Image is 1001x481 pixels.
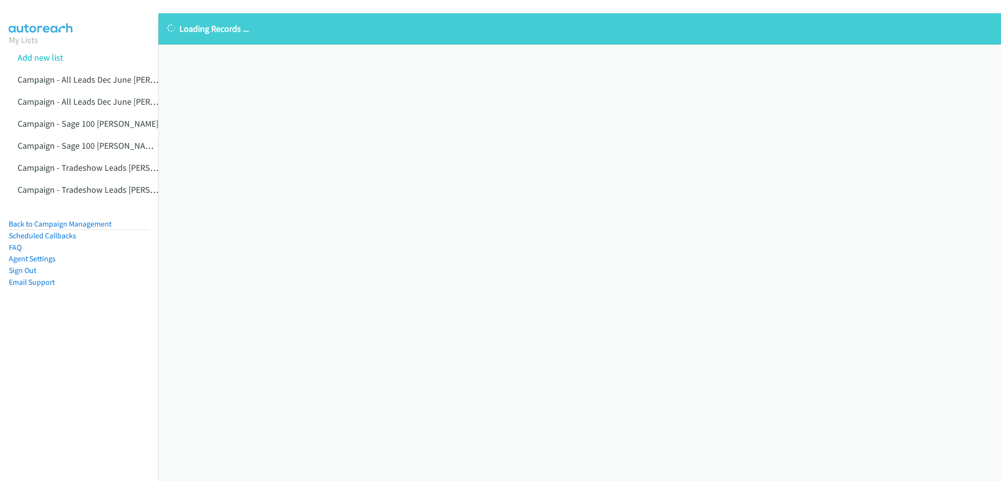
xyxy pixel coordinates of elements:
[18,74,195,85] a: Campaign - All Leads Dec June [PERSON_NAME]
[9,266,36,275] a: Sign Out
[18,184,218,195] a: Campaign - Tradeshow Leads [PERSON_NAME] Cloned
[18,96,223,107] a: Campaign - All Leads Dec June [PERSON_NAME] Cloned
[9,219,111,229] a: Back to Campaign Management
[9,34,38,46] a: My Lists
[9,231,76,240] a: Scheduled Callbacks
[18,140,187,151] a: Campaign - Sage 100 [PERSON_NAME] Cloned
[9,277,55,287] a: Email Support
[9,243,22,252] a: FAQ
[9,254,56,263] a: Agent Settings
[18,118,158,129] a: Campaign - Sage 100 [PERSON_NAME]
[18,162,190,173] a: Campaign - Tradeshow Leads [PERSON_NAME]
[167,22,992,35] p: Loading Records ...
[18,52,63,63] a: Add new list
